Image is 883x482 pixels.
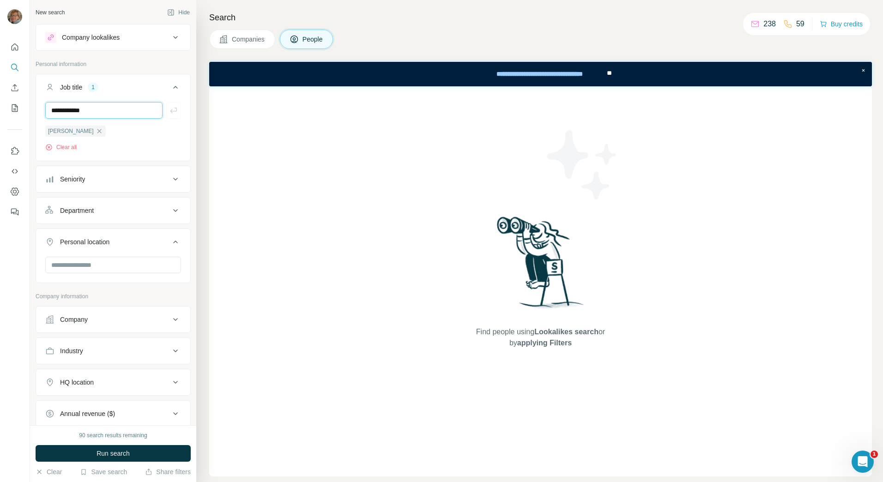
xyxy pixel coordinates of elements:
[36,308,190,331] button: Company
[60,378,94,387] div: HQ location
[302,35,324,44] span: People
[36,467,62,476] button: Clear
[36,60,191,68] p: Personal information
[45,143,77,151] button: Clear all
[88,83,98,91] div: 1
[80,467,127,476] button: Save search
[60,315,88,324] div: Company
[145,467,191,476] button: Share filters
[60,409,115,418] div: Annual revenue ($)
[466,326,614,349] span: Find people using or by
[7,204,22,220] button: Feedback
[60,83,82,92] div: Job title
[36,340,190,362] button: Industry
[541,123,624,206] img: Surfe Illustration - Stars
[7,9,22,24] img: Avatar
[36,231,190,257] button: Personal location
[493,214,589,317] img: Surfe Illustration - Woman searching with binoculars
[36,168,190,190] button: Seniority
[161,6,196,19] button: Hide
[36,403,190,425] button: Annual revenue ($)
[60,175,85,184] div: Seniority
[36,76,190,102] button: Job title1
[36,292,191,301] p: Company information
[36,199,190,222] button: Department
[97,449,130,458] span: Run search
[7,59,22,76] button: Search
[36,371,190,393] button: HQ location
[7,79,22,96] button: Enrich CSV
[7,100,22,116] button: My lists
[7,183,22,200] button: Dashboard
[852,451,874,473] iframe: Intercom live chat
[36,8,65,17] div: New search
[209,11,872,24] h4: Search
[60,346,83,355] div: Industry
[7,163,22,180] button: Use Surfe API
[534,328,599,336] span: Lookalikes search
[820,18,863,30] button: Buy credits
[60,237,109,247] div: Personal location
[79,431,147,440] div: 90 search results remaining
[517,339,572,347] span: applying Filters
[7,143,22,159] button: Use Surfe on LinkedIn
[209,62,872,86] iframe: Banner
[36,26,190,48] button: Company lookalikes
[48,127,94,135] span: [PERSON_NAME]
[871,451,878,458] span: 1
[796,18,804,30] p: 59
[232,35,266,44] span: Companies
[62,33,120,42] div: Company lookalikes
[36,445,191,462] button: Run search
[7,39,22,55] button: Quick start
[60,206,94,215] div: Department
[763,18,776,30] p: 238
